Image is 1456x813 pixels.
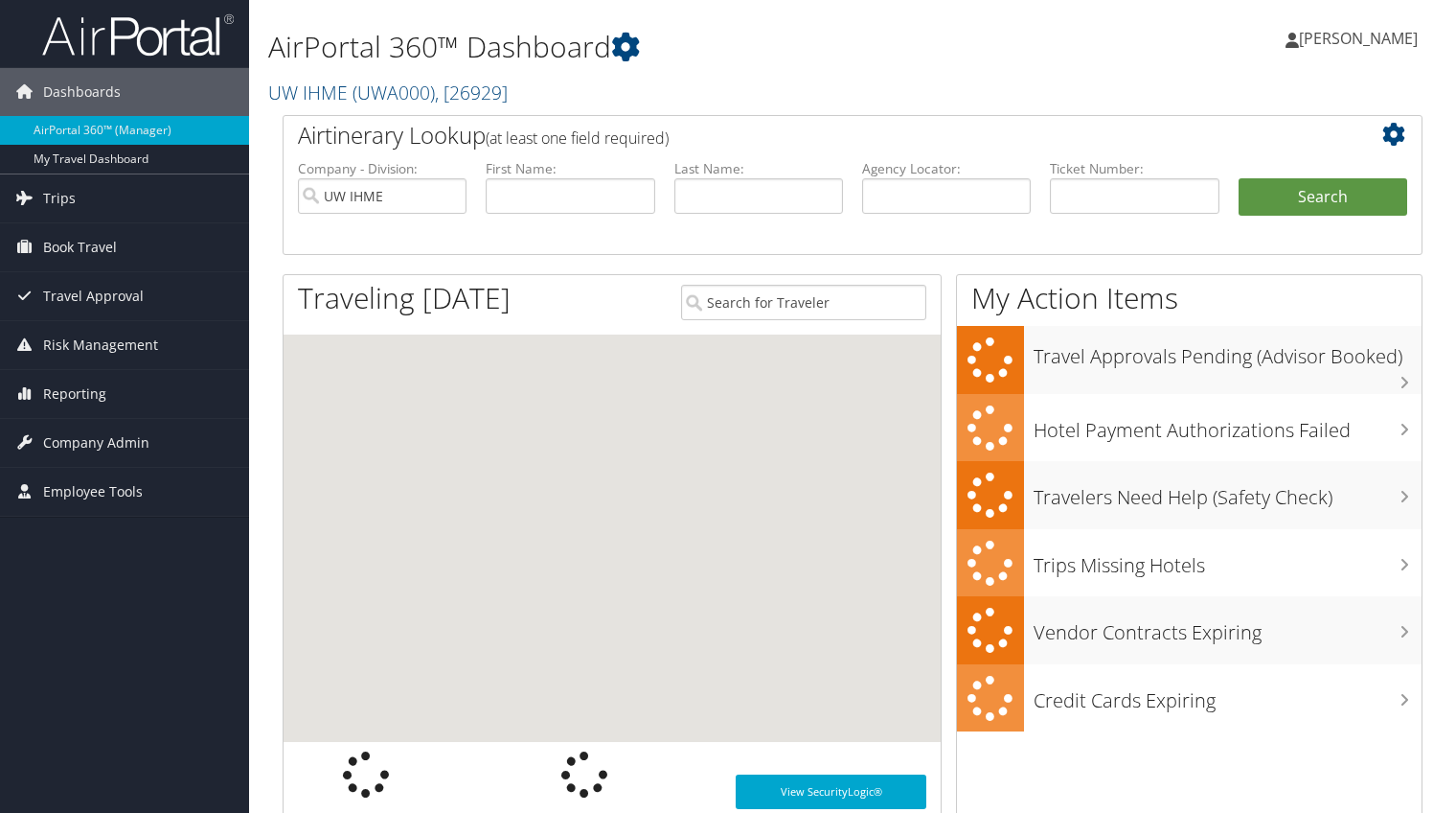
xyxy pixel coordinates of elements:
span: , [ 26929 ] [435,80,508,105]
button: Search [1239,178,1407,217]
input: Search for Traveler [681,285,926,320]
h2: Airtinerary Lookup [298,119,1312,151]
span: Reporting [43,370,106,418]
h3: Trips Missing Hotels [1034,543,1422,579]
h3: Hotel Payment Authorizations Failed [1034,407,1422,444]
h1: AirPortal 360™ Dashboard [268,27,1047,67]
span: ( UWA000 ) [353,80,435,105]
span: Book Travel [43,223,117,271]
a: Travel Approvals Pending (Advisor Booked) [957,326,1422,394]
h3: Travel Approvals Pending (Advisor Booked) [1034,334,1422,370]
img: airportal-logo.png [42,12,234,58]
h1: My Action Items [957,278,1422,318]
span: Risk Management [43,321,158,369]
span: Dashboards [43,68,121,116]
label: First Name: [486,159,654,178]
label: Last Name: [674,159,843,178]
a: UW IHME [268,80,508,105]
h3: Vendor Contracts Expiring [1034,610,1422,646]
h3: Credit Cards Expiring [1034,678,1422,714]
span: Travel Approval [43,272,144,320]
span: Company Admin [43,419,149,467]
a: Travelers Need Help (Safety Check) [957,461,1422,529]
span: Employee Tools [43,468,143,516]
span: Trips [43,174,76,222]
span: [PERSON_NAME] [1299,28,1418,49]
a: Hotel Payment Authorizations Failed [957,394,1422,462]
span: (at least one field required) [486,128,669,149]
label: Ticket Number: [1050,159,1218,178]
a: Trips Missing Hotels [957,529,1422,597]
a: View SecurityLogic® [736,775,926,809]
a: Credit Cards Expiring [957,664,1422,732]
h1: Traveling [DATE] [298,278,511,318]
label: Agency Locator: [862,159,1031,178]
a: [PERSON_NAME] [1285,10,1437,67]
label: Company - Division: [298,159,466,178]
h3: Travelers Need Help (Safety Check) [1034,475,1422,511]
a: Vendor Contracts Expiring [957,596,1422,664]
